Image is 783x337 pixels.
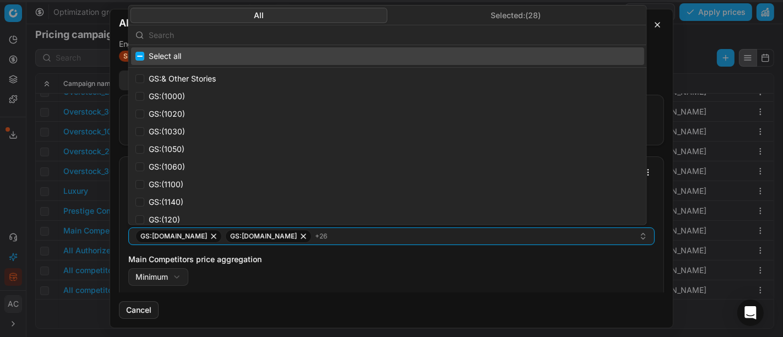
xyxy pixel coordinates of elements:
[315,232,327,241] span: + 26
[121,73,168,89] button: Products
[119,51,164,62] span: Smart rules
[149,24,640,46] input: Search
[131,140,644,158] div: GS:(1050)
[119,40,164,48] dt: Engine
[131,193,644,211] div: GS:(1140)
[230,232,297,241] span: GS:[DOMAIN_NAME]
[130,7,388,23] button: All
[128,254,655,265] label: Main Competitors price aggregation
[131,211,644,229] div: GS:(120)
[131,123,644,140] div: GS:(1030)
[388,7,645,23] button: Selected: ( 28 )
[131,176,644,193] div: GS:(1100)
[128,227,655,245] button: GS:[DOMAIN_NAME]GS:[DOMAIN_NAME]+26
[131,105,644,123] div: GS:(1020)
[119,18,298,28] h2: All competitor Matching with Amazon
[140,232,207,241] span: GS:[DOMAIN_NAME]
[119,301,159,319] button: Cancel
[129,45,646,225] div: Suggestions
[149,51,181,62] span: Select all
[131,70,644,88] div: GS:& Other Stories
[131,158,644,176] div: GS:(1060)
[131,88,644,105] div: GS:(1000)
